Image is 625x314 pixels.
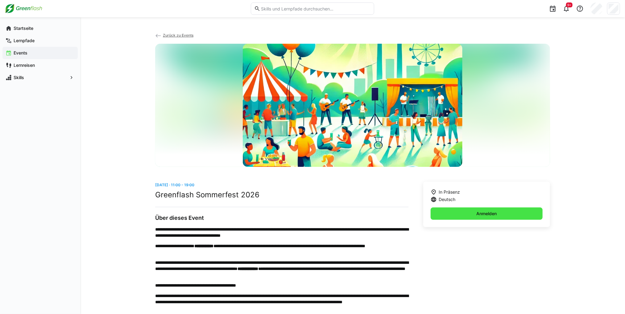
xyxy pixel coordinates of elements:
button: Anmelden [431,207,543,220]
h2: Greenflash Sommerfest 2026 [155,190,408,199]
span: In Präsenz [439,189,460,195]
a: Zurück zu Events [155,33,193,38]
span: Zurück zu Events [163,33,193,38]
span: [DATE] · 11:00 - 19:00 [155,183,194,187]
span: Anmelden [476,211,498,217]
h3: Über dieses Event [155,215,408,221]
input: Skills und Lernpfade durchsuchen… [260,6,371,11]
span: Deutsch [439,196,455,203]
span: 9+ [567,3,571,7]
